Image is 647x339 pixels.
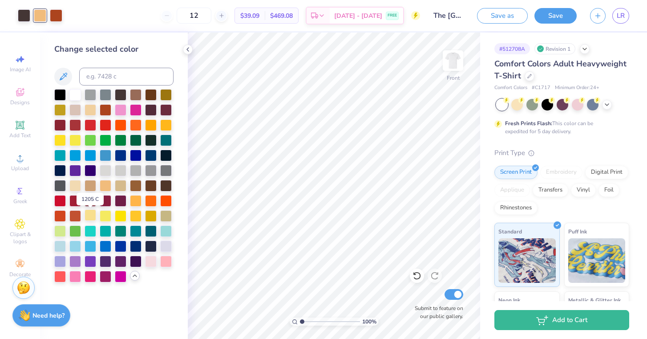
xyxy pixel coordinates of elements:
button: Save [534,8,577,24]
button: Add to Cart [494,310,629,330]
input: – – [177,8,211,24]
div: Transfers [533,184,568,197]
div: Vinyl [571,184,596,197]
div: Applique [494,184,530,197]
span: FREE [388,12,397,19]
span: $469.08 [270,11,293,20]
img: Puff Ink [568,238,626,283]
span: Comfort Colors [494,84,527,92]
input: e.g. 7428 c [79,68,174,86]
strong: Need help? [32,311,65,320]
span: Comfort Colors Adult Heavyweight T-Shirt [494,58,627,81]
div: Print Type [494,148,629,158]
input: Untitled Design [427,7,470,25]
span: Clipart & logos [4,231,36,245]
span: Add Text [9,132,31,139]
span: 100 % [362,318,376,326]
div: Rhinestones [494,201,538,215]
span: Minimum Order: 24 + [555,84,599,92]
img: Front [444,52,462,69]
button: Save as [477,8,528,24]
span: Image AI [10,66,31,73]
span: Puff Ink [568,227,587,236]
a: LR [612,8,629,24]
span: Standard [498,227,522,236]
div: Change selected color [54,43,174,55]
span: Designs [10,99,30,106]
span: [DATE] - [DATE] [334,11,382,20]
div: # 512708A [494,43,530,54]
span: Neon Ink [498,295,520,305]
span: Upload [11,165,29,172]
span: Metallic & Glitter Ink [568,295,621,305]
div: Embroidery [540,166,582,179]
div: Foil [598,184,619,197]
img: Standard [498,238,556,283]
span: Decorate [9,271,31,278]
div: This color can be expedited for 5 day delivery. [505,119,615,135]
div: Screen Print [494,166,538,179]
div: Digital Print [585,166,628,179]
span: $39.09 [240,11,259,20]
span: Greek [13,198,27,205]
div: Front [447,74,460,82]
span: # C1717 [532,84,550,92]
span: LR [617,11,625,21]
label: Submit to feature on our public gallery. [410,304,463,320]
div: Revision 1 [534,43,575,54]
strong: Fresh Prints Flash: [505,120,552,127]
div: 1205 C [77,193,104,205]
